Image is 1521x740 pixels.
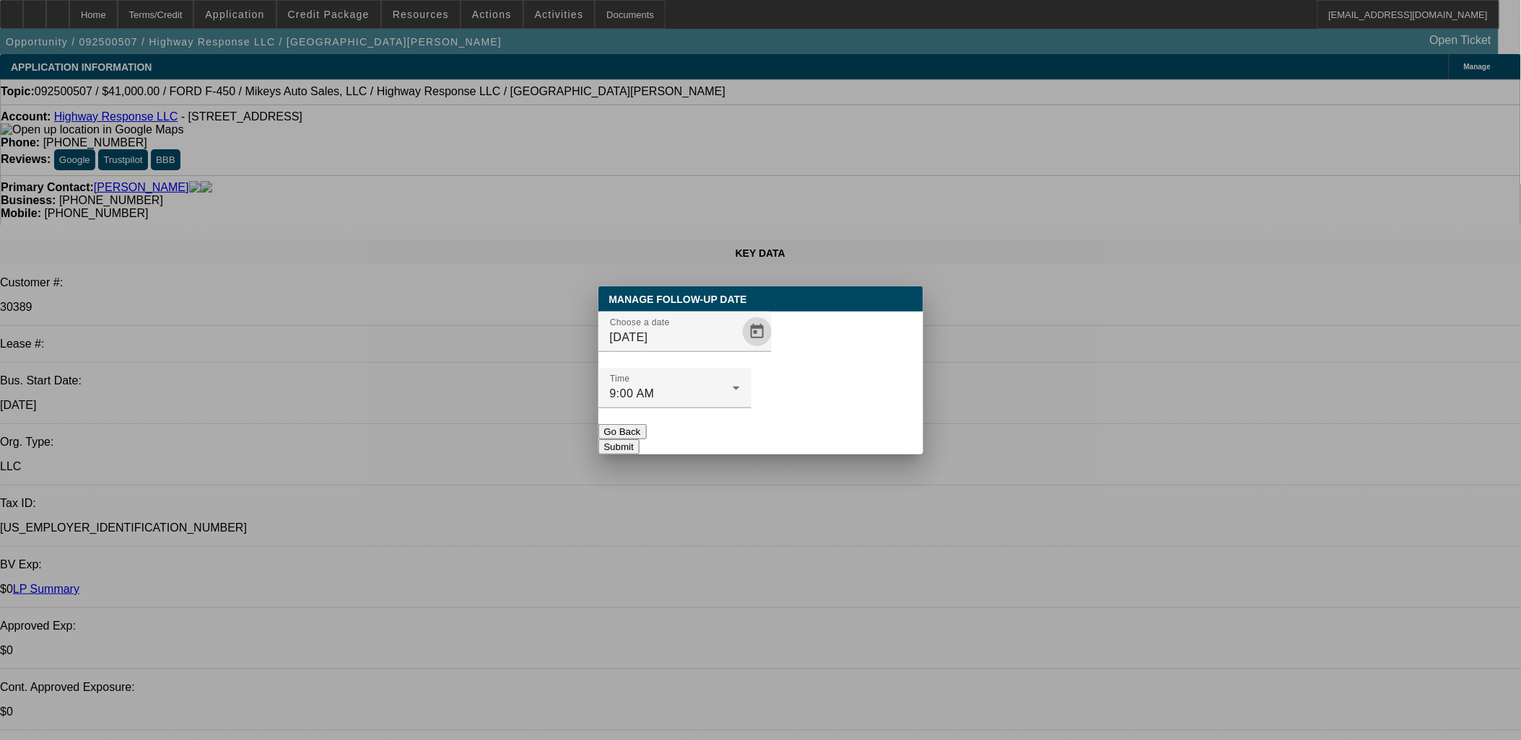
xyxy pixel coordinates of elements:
[743,317,772,346] button: Open calendar
[610,387,655,400] span: 9:00 AM
[598,424,647,439] button: Go Back
[598,439,640,454] button: Submit
[609,294,747,305] span: Manage Follow-Up Date
[610,317,670,327] mat-label: Choose a date
[610,374,630,383] mat-label: Time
